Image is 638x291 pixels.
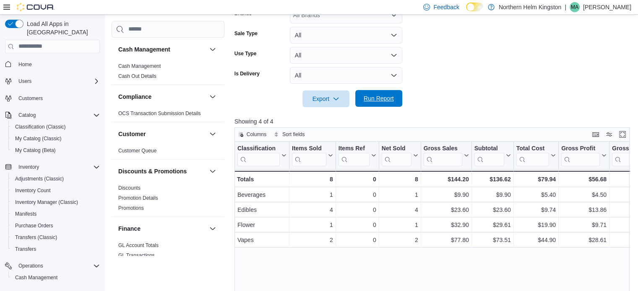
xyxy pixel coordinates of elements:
span: My Catalog (Classic) [12,134,100,144]
div: $136.62 [474,174,511,184]
div: Vapes [237,235,286,245]
button: All [290,27,402,44]
button: Run Report [355,90,402,107]
div: Discounts & Promotions [112,183,224,216]
button: Finance [118,224,206,233]
span: Purchase Orders [12,221,100,231]
a: Transfers (Classic) [12,232,60,242]
img: Cova [17,3,55,11]
span: Manifests [12,209,100,219]
span: GL Account Totals [118,242,159,249]
span: Promotion Details [118,195,158,201]
div: $5.40 [516,190,556,200]
span: Operations [18,263,43,269]
span: Inventory Manager (Classic) [15,199,78,206]
div: Classification [237,144,280,166]
span: Cash Out Details [118,73,156,80]
a: Cash Management [118,63,161,69]
div: Edibles [237,205,286,215]
div: 1 [382,190,418,200]
button: Inventory Manager (Classic) [8,196,103,208]
span: Inventory Manager (Classic) [12,197,100,207]
span: Columns [247,131,266,138]
a: My Catalog (Beta) [12,145,59,155]
div: Beverages [237,190,286,200]
button: Finance [208,224,218,234]
div: Items Sold [292,144,326,166]
button: Subtotal [474,144,511,166]
button: Catalog [15,110,39,120]
div: Compliance [112,108,224,122]
div: $19.90 [516,220,556,230]
button: All [290,67,402,84]
button: Discounts & Promotions [118,167,206,175]
h3: Cash Management [118,45,170,54]
a: Promotion Details [118,195,158,201]
div: 1 [292,220,333,230]
div: 2 [292,235,333,245]
div: 4 [382,205,418,215]
div: 8 [382,174,418,184]
div: Items Sold [292,144,326,152]
span: Manifests [15,211,36,217]
button: Customer [118,130,206,138]
div: Items Ref [339,144,370,152]
span: MA [571,2,578,12]
label: Sale Type [234,30,258,37]
span: Transfers [12,244,100,254]
span: Export [307,90,344,107]
div: Cash Management [112,61,224,85]
span: Transfers [15,246,36,252]
span: Run Report [364,94,394,103]
span: Transfers (Classic) [15,234,57,241]
div: Classification [237,144,280,152]
button: Cash Management [118,45,206,54]
div: $56.68 [561,174,607,184]
button: Items Ref [339,144,376,166]
a: GL Account Totals [118,242,159,248]
button: Cash Management [208,44,218,54]
a: GL Transactions [118,252,155,258]
span: Sort fields [282,131,305,138]
div: Gross Sales [424,144,462,152]
button: Users [15,76,35,86]
div: $13.86 [561,205,607,215]
div: Gross Profit [561,144,600,166]
a: Transfers [12,244,39,254]
button: Cash Management [8,272,103,283]
span: Inventory Count [12,185,100,196]
h3: Finance [118,224,141,233]
button: Items Sold [292,144,333,166]
div: 4 [292,205,333,215]
span: Adjustments (Classic) [12,174,100,184]
a: Inventory Count [12,185,54,196]
div: $32.90 [424,220,469,230]
a: Adjustments (Classic) [12,174,67,184]
a: Home [15,59,35,70]
div: $44.90 [516,235,556,245]
div: 0 [339,220,376,230]
div: Flower [237,220,286,230]
span: Cash Management [15,274,57,281]
a: My Catalog (Classic) [12,134,65,144]
div: Total Cost [516,144,549,166]
label: Is Delivery [234,70,260,77]
span: Users [18,78,31,85]
a: Cash Out Details [118,73,156,79]
div: $23.60 [424,205,469,215]
span: Users [15,76,100,86]
button: Inventory [15,162,42,172]
div: $77.80 [424,235,469,245]
div: $28.61 [561,235,607,245]
a: Manifests [12,209,40,219]
div: 1 [292,190,333,200]
button: Operations [2,260,103,272]
span: Home [18,61,32,68]
a: OCS Transaction Submission Details [118,111,201,116]
span: Cash Management [118,63,161,70]
span: Classification (Classic) [12,122,100,132]
span: Inventory Count [15,187,51,194]
div: Items Ref [339,144,370,166]
span: My Catalog (Classic) [15,135,62,142]
a: Purchase Orders [12,221,57,231]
